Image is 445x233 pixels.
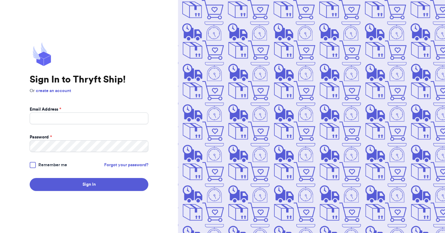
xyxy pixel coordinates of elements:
[30,88,148,94] p: Or
[30,178,148,191] button: Sign In
[30,106,61,112] label: Email Address
[36,89,71,93] a: create an account
[38,162,67,168] span: Remember me
[104,162,148,168] a: Forgot your password?
[30,74,148,85] h1: Sign In to Thryft Ship!
[30,134,52,140] label: Password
